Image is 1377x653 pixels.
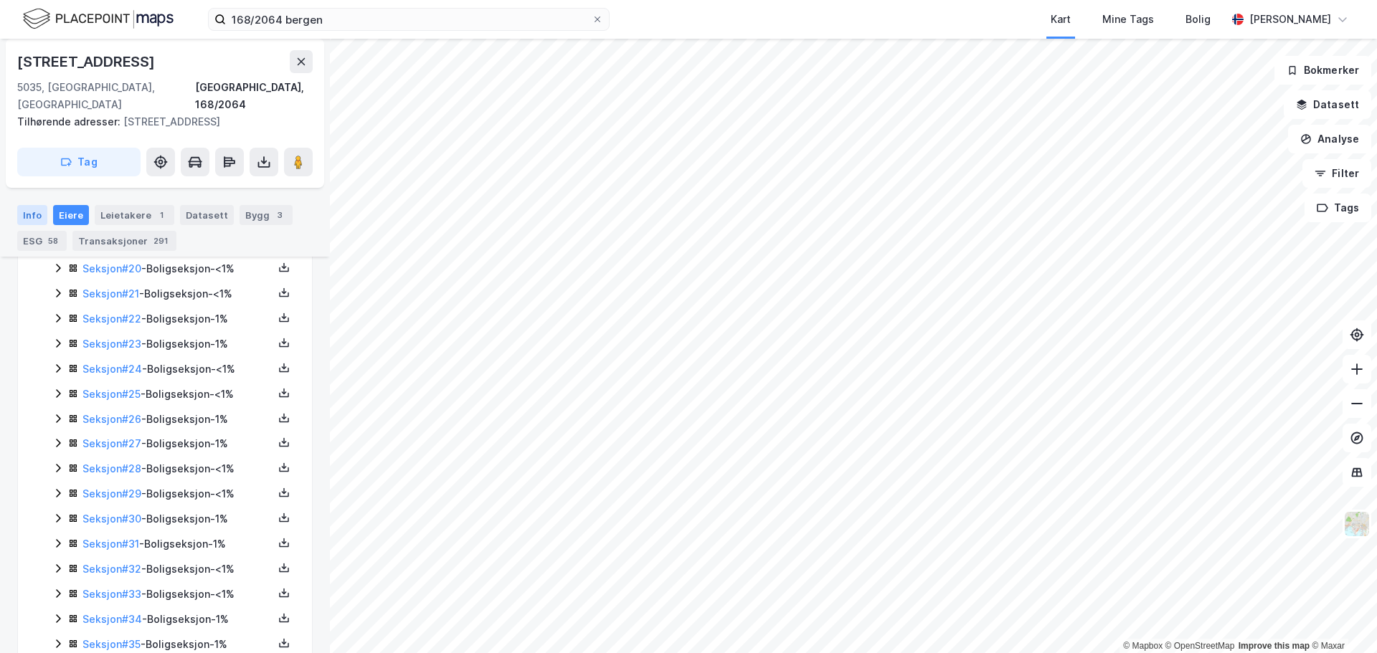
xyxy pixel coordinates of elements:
[82,310,273,328] div: - Boligseksjon - 1%
[82,613,142,625] a: Seksjon#34
[180,205,234,225] div: Datasett
[82,287,139,300] a: Seksjon#21
[1249,11,1331,28] div: [PERSON_NAME]
[82,460,273,477] div: - Boligseksjon - <1%
[82,363,142,375] a: Seksjon#24
[17,148,141,176] button: Tag
[1305,194,1371,222] button: Tags
[82,388,141,400] a: Seksjon#25
[17,113,301,130] div: [STREET_ADDRESS]
[82,462,141,475] a: Seksjon#28
[82,563,141,575] a: Seksjon#32
[273,208,287,222] div: 3
[1305,584,1377,653] div: Kontrollprogram for chat
[1305,584,1377,653] iframe: Chat Widget
[1288,125,1371,153] button: Analyse
[72,231,176,251] div: Transaksjoner
[1302,159,1371,188] button: Filter
[82,285,273,302] div: - Boligseksjon - <1%
[82,487,141,500] a: Seksjon#29
[1051,11,1071,28] div: Kart
[82,586,273,603] div: - Boligseksjon - <1%
[1239,641,1310,651] a: Improve this map
[195,79,313,113] div: [GEOGRAPHIC_DATA], 168/2064
[17,205,47,225] div: Info
[82,538,139,550] a: Seksjon#31
[82,313,141,325] a: Seksjon#22
[82,413,141,425] a: Seksjon#26
[45,234,61,248] div: 58
[82,513,141,525] a: Seksjon#30
[240,205,293,225] div: Bygg
[226,9,592,30] input: Søk på adresse, matrikkel, gårdeiere, leietakere eller personer
[154,208,169,222] div: 1
[17,50,158,73] div: [STREET_ADDRESS]
[82,437,141,449] a: Seksjon#27
[23,6,174,32] img: logo.f888ab2527a4732fd821a326f86c7f29.svg
[82,335,273,353] div: - Boligseksjon - 1%
[17,115,123,128] span: Tilhørende adresser:
[82,638,141,650] a: Seksjon#35
[17,231,67,251] div: ESG
[17,79,195,113] div: 5035, [GEOGRAPHIC_DATA], [GEOGRAPHIC_DATA]
[1123,641,1163,651] a: Mapbox
[82,260,273,277] div: - Boligseksjon - <1%
[82,636,273,653] div: - Boligseksjon - 1%
[82,435,273,452] div: - Boligseksjon - 1%
[82,588,141,600] a: Seksjon#33
[1186,11,1211,28] div: Bolig
[82,338,141,350] a: Seksjon#23
[82,361,273,378] div: - Boligseksjon - <1%
[82,535,273,553] div: - Boligseksjon - 1%
[82,561,273,578] div: - Boligseksjon - <1%
[1343,510,1371,538] img: Z
[82,386,273,403] div: - Boligseksjon - <1%
[1102,11,1154,28] div: Mine Tags
[151,234,171,248] div: 291
[82,611,273,628] div: - Boligseksjon - 1%
[82,262,141,275] a: Seksjon#20
[1165,641,1235,651] a: OpenStreetMap
[82,510,273,528] div: - Boligseksjon - 1%
[82,411,273,428] div: - Boligseksjon - 1%
[1274,56,1371,85] button: Bokmerker
[82,485,273,502] div: - Boligseksjon - <1%
[53,205,89,225] div: Eiere
[1284,90,1371,119] button: Datasett
[95,205,174,225] div: Leietakere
